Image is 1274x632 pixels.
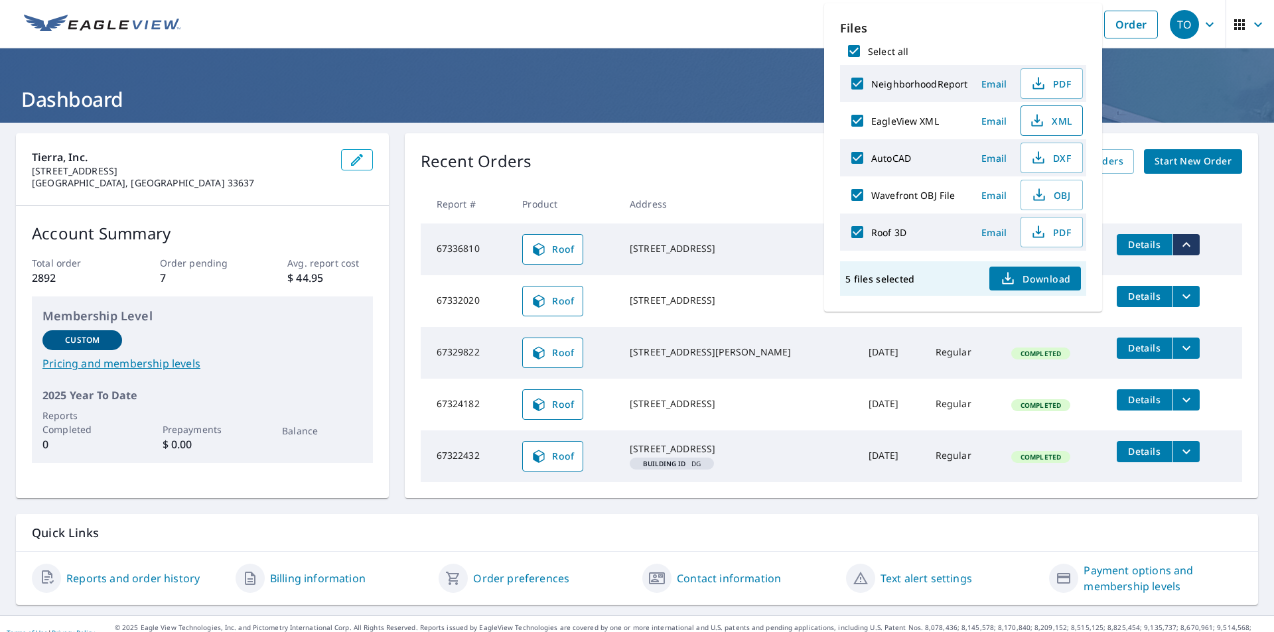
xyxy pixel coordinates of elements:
button: Email [973,148,1015,168]
button: DXF [1021,143,1083,173]
a: Order [1104,11,1158,38]
span: Details [1125,238,1165,251]
p: 5 files selected [845,273,914,285]
button: Email [973,74,1015,94]
p: Custom [65,334,100,346]
label: Roof 3D [871,226,906,239]
button: filesDropdownBtn-67322432 [1172,441,1200,462]
th: Report # [421,184,512,223]
a: Roof [522,338,583,368]
button: filesDropdownBtn-67332020 [1172,286,1200,307]
span: OBJ [1029,187,1072,203]
span: Completed [1013,349,1069,358]
a: Payment options and membership levels [1084,562,1242,594]
a: Roof [522,389,583,420]
button: filesDropdownBtn-67329822 [1172,338,1200,359]
button: Email [973,111,1015,131]
span: DXF [1029,150,1072,166]
th: Product [512,184,619,223]
button: detailsBtn-67329822 [1117,338,1172,359]
td: 67324182 [421,379,512,430]
span: DG [635,460,709,467]
a: Text alert settings [881,570,972,586]
p: Avg. report cost [287,256,372,270]
span: Roof [531,345,575,361]
div: [STREET_ADDRESS] [630,294,847,307]
span: PDF [1029,224,1072,240]
td: Regular [925,430,1001,482]
p: Balance [282,424,362,438]
p: $ 0.00 [163,436,242,452]
td: 67336810 [421,223,512,275]
div: [STREET_ADDRESS] [630,397,847,411]
button: detailsBtn-67322432 [1117,441,1172,462]
div: [STREET_ADDRESS][PERSON_NAME] [630,346,847,359]
span: Roof [531,241,575,257]
button: OBJ [1021,180,1083,210]
p: 2025 Year To Date [42,387,362,403]
span: Completed [1013,452,1069,462]
a: Contact information [677,570,781,586]
td: 67329822 [421,327,512,379]
p: Files [840,19,1086,37]
span: Email [978,226,1010,239]
td: [DATE] [858,327,925,379]
p: Prepayments [163,422,242,436]
a: Start New Order [1144,149,1242,174]
button: PDF [1021,217,1083,247]
span: Email [978,189,1010,202]
span: Details [1125,445,1165,458]
label: Select all [868,45,908,58]
span: Details [1125,393,1165,406]
span: Email [978,115,1010,127]
div: [STREET_ADDRESS] [630,242,847,255]
span: XML [1029,113,1072,129]
span: Roof [531,293,575,309]
th: Address [619,184,858,223]
p: Account Summary [32,221,373,245]
p: 7 [160,270,245,286]
button: XML [1021,105,1083,136]
p: Total order [32,256,117,270]
p: Recent Orders [421,149,532,174]
label: EagleView XML [871,115,939,127]
label: AutoCAD [871,152,911,164]
p: Quick Links [32,525,1242,541]
span: Details [1125,342,1165,354]
a: Roof [522,286,583,316]
button: filesDropdownBtn-67324182 [1172,389,1200,411]
td: [DATE] [858,430,925,482]
div: TO [1170,10,1199,39]
a: Roof [522,234,583,265]
button: detailsBtn-67324182 [1117,389,1172,411]
em: Building ID [643,460,686,467]
p: Order pending [160,256,245,270]
span: Email [978,152,1010,164]
button: Download [989,267,1081,290]
a: Reports and order history [66,570,200,586]
td: 67332020 [421,275,512,327]
img: EV Logo [24,15,180,34]
td: Regular [925,327,1001,379]
p: 2892 [32,270,117,286]
p: Reports Completed [42,409,122,436]
button: PDF [1021,68,1083,99]
span: Email [978,78,1010,90]
span: Download [1000,271,1070,286]
span: Start New Order [1155,153,1232,170]
span: Completed [1013,401,1069,410]
label: NeighborhoodReport [871,78,967,90]
a: Roof [522,441,583,472]
button: detailsBtn-67332020 [1117,286,1172,307]
span: PDF [1029,76,1072,92]
td: Regular [925,379,1001,430]
p: [STREET_ADDRESS] [32,165,330,177]
button: detailsBtn-67336810 [1117,234,1172,255]
td: 67322432 [421,430,512,482]
label: Wavefront OBJ File [871,189,955,202]
p: 0 [42,436,122,452]
a: Order preferences [473,570,569,586]
button: Email [973,185,1015,206]
p: [GEOGRAPHIC_DATA], [GEOGRAPHIC_DATA] 33637 [32,177,330,189]
p: Membership Level [42,307,362,325]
